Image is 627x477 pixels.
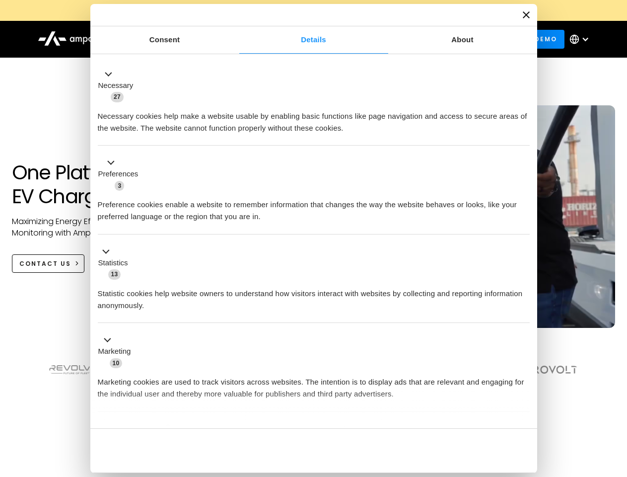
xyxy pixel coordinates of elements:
[523,11,530,18] button: Close banner
[98,191,530,223] div: Preference cookies enable a website to remember information that changes the way the website beha...
[108,269,121,279] span: 13
[98,245,134,280] button: Statistics (13)
[98,346,131,357] label: Marketing
[98,423,179,435] button: Unclassified (2)
[388,26,537,54] a: About
[98,80,134,91] label: Necessary
[239,26,388,54] a: Details
[98,157,144,192] button: Preferences (3)
[519,366,578,374] img: Aerovolt Logo
[98,334,137,369] button: Marketing (10)
[164,424,173,434] span: 2
[98,168,139,180] label: Preferences
[12,216,200,238] p: Maximizing Energy Efficiency, Uptime, and 24/7 Monitoring with Ampcontrol Solutions
[90,26,239,54] a: Consent
[98,103,530,134] div: Necessary cookies help make a website usable by enabling basic functions like page navigation and...
[115,181,124,191] span: 3
[98,369,530,400] div: Marketing cookies are used to track visitors across websites. The intention is to display ads tha...
[19,259,71,268] div: CONTACT US
[12,160,200,208] h1: One Platform for EV Charging Hubs
[387,436,529,465] button: Okay
[98,257,128,269] label: Statistics
[98,68,139,103] button: Necessary (27)
[111,92,124,102] span: 27
[12,254,85,273] a: CONTACT US
[90,5,537,16] a: New Webinars: Register to Upcoming WebinarsREGISTER HERE
[110,358,123,368] span: 10
[98,280,530,312] div: Statistic cookies help website owners to understand how visitors interact with websites by collec...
